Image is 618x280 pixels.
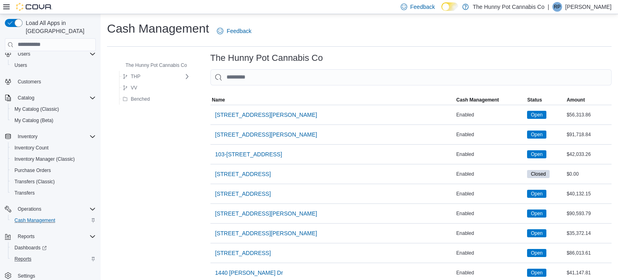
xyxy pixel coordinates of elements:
a: Dashboards [8,242,99,253]
span: Transfers [11,188,96,198]
div: $91,718.84 [565,130,612,139]
button: Operations [2,203,99,215]
span: Cash Management [14,217,55,224]
button: Operations [14,204,45,214]
span: My Catalog (Beta) [11,116,96,125]
a: Reports [11,254,35,264]
button: [STREET_ADDRESS][PERSON_NAME] [212,107,321,123]
div: Enabled [455,169,525,179]
span: Closed [531,170,546,178]
a: Purchase Orders [11,166,54,175]
button: Cash Management [8,215,99,226]
span: My Catalog (Classic) [14,106,59,112]
span: Dashboards [14,245,47,251]
div: Enabled [455,228,525,238]
span: Catalog [18,95,34,101]
button: Users [8,60,99,71]
span: Reports [14,232,96,241]
span: 1440 [PERSON_NAME] Dr [215,269,283,277]
button: Catalog [2,92,99,104]
span: THP [131,73,140,80]
span: Load All Apps in [GEOGRAPHIC_DATA] [23,19,96,35]
button: Users [14,49,33,59]
button: Purchase Orders [8,165,99,176]
div: Enabled [455,130,525,139]
span: Open [527,249,546,257]
a: Users [11,60,30,70]
span: Open [527,150,546,158]
span: Inventory Manager (Classic) [14,156,75,162]
span: Users [18,51,30,57]
div: Roger Pease [552,2,562,12]
span: Transfers (Classic) [14,178,55,185]
div: $86,013.61 [565,248,612,258]
button: [STREET_ADDRESS] [212,166,274,182]
div: Enabled [455,209,525,218]
span: Transfers [14,190,35,196]
button: VV [119,83,140,93]
button: [STREET_ADDRESS][PERSON_NAME] [212,205,321,222]
button: Inventory Count [8,142,99,153]
span: Benched [131,96,150,102]
a: Transfers (Classic) [11,177,58,187]
div: Enabled [455,149,525,159]
div: Enabled [455,110,525,120]
h3: The Hunny Pot Cannabis Co [210,53,323,63]
div: $35,372.14 [565,228,612,238]
a: Inventory Manager (Classic) [11,154,78,164]
span: Reports [18,233,35,240]
span: [STREET_ADDRESS][PERSON_NAME] [215,209,317,218]
span: Reports [11,254,96,264]
button: Cash Management [455,95,525,105]
button: Users [2,48,99,60]
span: Inventory [18,133,37,140]
div: $90,593.79 [565,209,612,218]
button: Catalog [14,93,37,103]
span: Operations [18,206,41,212]
span: [STREET_ADDRESS][PERSON_NAME] [215,111,317,119]
p: [PERSON_NAME] [565,2,612,12]
span: The Hunny Pot Cannabis Co [126,62,187,68]
span: Inventory Manager (Classic) [11,154,96,164]
span: Open [531,131,542,138]
span: Open [531,269,542,276]
a: My Catalog (Classic) [11,104,62,114]
button: The Hunny Pot Cannabis Co [114,60,190,70]
div: Enabled [455,189,525,199]
span: Open [531,210,542,217]
span: [STREET_ADDRESS][PERSON_NAME] [215,131,317,139]
span: [STREET_ADDRESS] [215,249,271,257]
span: RP [554,2,561,12]
span: Cash Management [11,216,96,225]
button: My Catalog (Classic) [8,104,99,115]
button: 103-[STREET_ADDRESS] [212,146,286,162]
p: The Hunny Pot Cannabis Co [473,2,544,12]
span: Customers [18,79,41,85]
span: Open [531,190,542,197]
div: $42,033.26 [565,149,612,159]
button: [STREET_ADDRESS] [212,245,274,261]
span: Open [527,209,546,218]
button: Inventory [2,131,99,142]
button: Name [210,95,455,105]
span: Name [212,97,225,103]
button: [STREET_ADDRESS][PERSON_NAME] [212,225,321,241]
button: THP [119,72,144,81]
button: Customers [2,76,99,87]
span: VV [131,85,137,91]
span: Inventory Count [14,145,49,151]
span: [STREET_ADDRESS][PERSON_NAME] [215,229,317,237]
h1: Cash Management [107,21,209,37]
span: Open [531,230,542,237]
a: Transfers [11,188,38,198]
div: $41,147.81 [565,268,612,278]
span: Status [527,97,542,103]
input: Dark Mode [441,2,458,11]
button: Status [525,95,565,105]
span: Operations [14,204,96,214]
button: Transfers [8,187,99,199]
button: Inventory Manager (Classic) [8,153,99,165]
img: Cova [16,3,52,11]
span: Purchase Orders [11,166,96,175]
span: Dashboards [11,243,96,253]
